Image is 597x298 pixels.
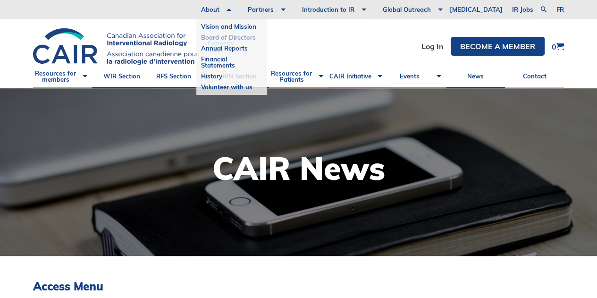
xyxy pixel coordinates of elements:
[151,65,210,88] a: RFS Section
[201,54,262,71] a: Financial Statements
[556,7,564,13] a: fr
[201,43,262,54] a: Annual Reports
[328,65,387,88] a: CAIR Initiative
[552,43,564,51] a: 0
[505,65,564,88] a: Contact
[387,65,446,88] a: Events
[212,153,385,184] h1: CAIR News
[33,280,209,293] h3: Access Menu
[33,28,198,65] img: CIRA
[269,65,328,88] a: Resources for Patients
[33,65,92,88] a: Resources for members
[33,28,244,65] a: FormerlyCIRA
[201,82,262,93] a: Volunteer with us
[201,32,262,43] a: Board of Directors
[451,37,545,56] a: Become a member
[92,65,151,88] a: WIR Section
[446,65,505,88] a: News
[201,21,262,32] a: Vision and Mission
[201,71,262,82] a: History
[421,43,444,50] a: Log In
